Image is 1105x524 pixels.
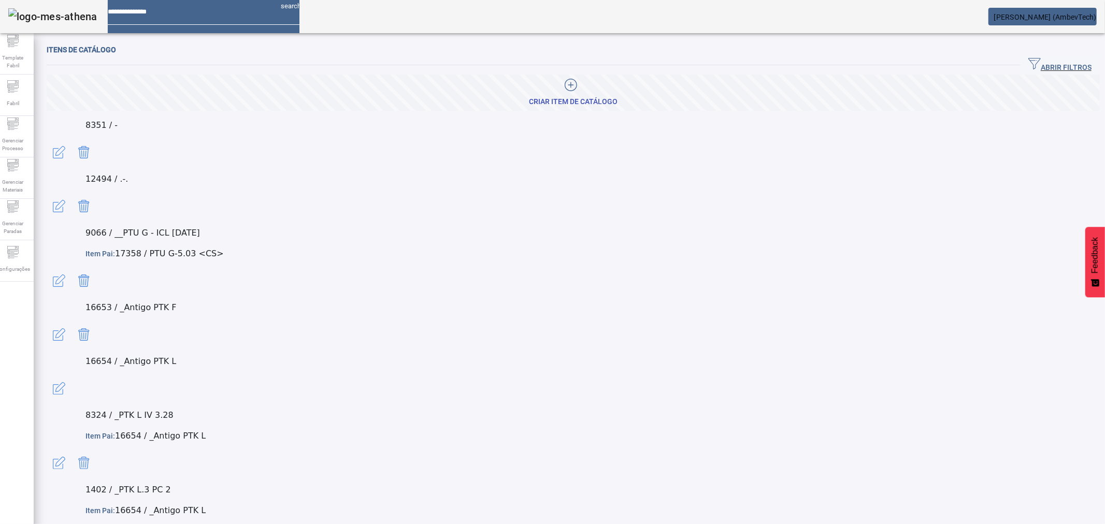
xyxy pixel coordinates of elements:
span: Fabril [4,96,22,110]
p: 1402 / _PTK L.3 PC 2 [85,484,1100,496]
p: 16654 / _Antigo PTK L [85,504,1100,517]
p: 8351 / - [85,119,1100,132]
span: Feedback [1090,237,1100,273]
span: Item Pai: [85,432,115,440]
button: Delete [71,322,96,347]
button: ABRIR FILTROS [1020,56,1100,75]
div: CRIAR ITEM DE CATÁLOGO [529,97,618,107]
button: Delete [71,268,96,293]
p: 12494 / .-. [85,173,1100,185]
button: Delete [71,450,96,475]
span: [PERSON_NAME] (AmbevTech) [994,13,1097,21]
span: Item Pai: [85,506,115,515]
span: Itens de catálogo [47,46,116,54]
p: 16653 / _Antigo PTK F [85,301,1100,314]
img: logo-mes-athena [8,8,97,25]
p: 17358 / PTU G-5.03 <CS> [85,248,1100,260]
span: Item Pai: [85,250,115,258]
button: Delete [71,194,96,219]
button: CRIAR ITEM DE CATÁLOGO [47,75,1100,111]
p: 8324 / _PTK L IV 3.28 [85,409,1100,421]
button: Delete [71,140,96,165]
button: Feedback - Mostrar pesquisa [1085,227,1105,297]
p: 9066 / __PTU G - ICL [DATE] [85,227,1100,239]
span: ABRIR FILTROS [1028,57,1092,73]
p: 16654 / _Antigo PTK L [85,355,1100,368]
p: 16654 / _Antigo PTK L [85,430,1100,442]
